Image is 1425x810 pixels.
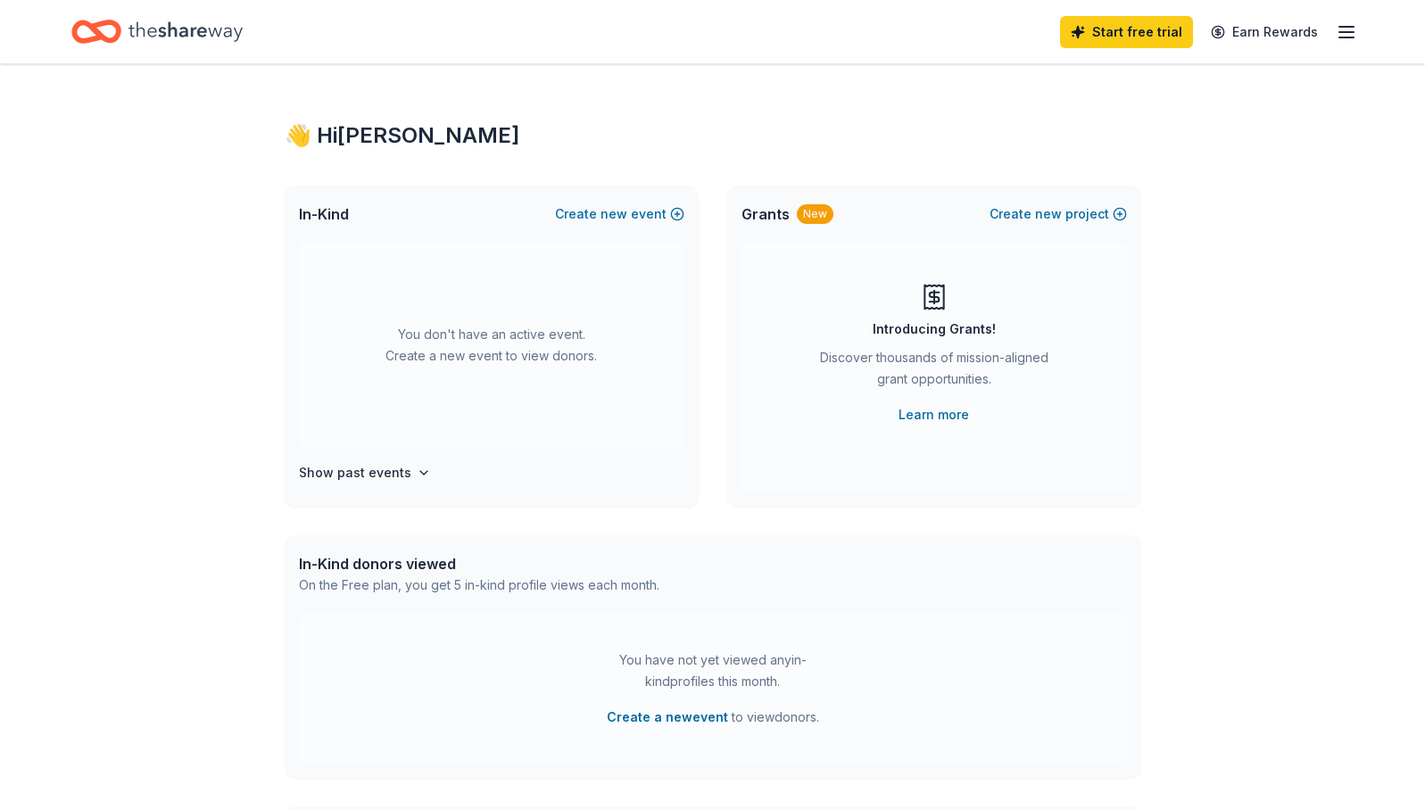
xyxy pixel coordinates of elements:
[299,574,659,596] div: On the Free plan, you get 5 in-kind profile views each month.
[1035,203,1062,225] span: new
[601,649,824,692] div: You have not yet viewed any in-kind profiles this month.
[813,347,1056,397] div: Discover thousands of mission-aligned grant opportunities.
[71,11,243,53] a: Home
[299,462,431,484] button: Show past events
[299,243,684,448] div: You don't have an active event. Create a new event to view donors.
[299,462,411,484] h4: Show past events
[873,318,996,340] div: Introducing Grants!
[607,707,819,728] span: to view donors .
[299,203,349,225] span: In-Kind
[1060,16,1193,48] a: Start free trial
[601,203,627,225] span: new
[797,204,833,224] div: New
[299,553,659,574] div: In-Kind donors viewed
[1200,16,1329,48] a: Earn Rewards
[285,121,1141,150] div: 👋 Hi [PERSON_NAME]
[741,203,790,225] span: Grants
[899,404,969,426] a: Learn more
[555,203,684,225] button: Createnewevent
[990,203,1127,225] button: Createnewproject
[607,707,728,728] button: Create a newevent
